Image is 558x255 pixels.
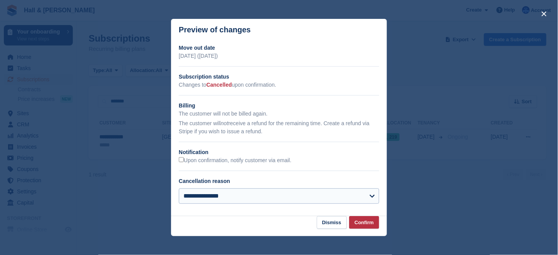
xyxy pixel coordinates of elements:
[179,52,379,60] p: [DATE] ([DATE])
[179,73,379,81] h2: Subscription status
[221,120,228,126] em: not
[207,82,232,88] span: Cancelled
[179,110,379,118] p: The customer will not be billed again.
[349,216,379,229] button: Confirm
[179,25,251,34] p: Preview of changes
[179,44,379,52] h2: Move out date
[179,102,379,110] h2: Billing
[179,148,379,156] h2: Notification
[179,81,379,89] p: Changes to upon confirmation.
[538,8,550,20] button: close
[179,178,230,184] label: Cancellation reason
[179,157,184,162] input: Upon confirmation, notify customer via email.
[317,216,347,229] button: Dismiss
[179,119,379,136] p: The customer will receive a refund for the remaining time. Create a refund via Stripe if you wish...
[179,157,291,164] label: Upon confirmation, notify customer via email.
